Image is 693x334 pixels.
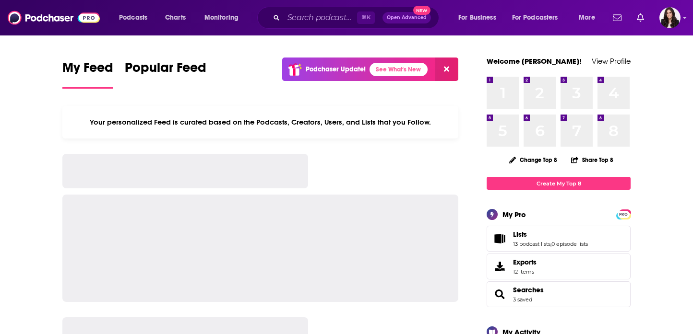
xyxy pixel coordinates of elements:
[357,12,375,24] span: ⌘ K
[487,281,631,307] span: Searches
[513,241,550,247] a: 13 podcast lists
[512,11,558,24] span: For Podcasters
[382,12,431,23] button: Open AdvancedNew
[159,10,191,25] a: Charts
[8,9,100,27] img: Podchaser - Follow, Share and Rate Podcasts
[592,57,631,66] a: View Profile
[618,210,629,218] a: PRO
[266,7,448,29] div: Search podcasts, credits, & more...
[571,150,614,169] button: Share Top 8
[513,286,544,294] a: Searches
[125,59,206,81] span: Popular Feed
[125,59,206,89] a: Popular Feed
[659,7,681,28] img: User Profile
[119,11,147,24] span: Podcasts
[306,65,366,73] p: Podchaser Update!
[513,230,527,239] span: Lists
[579,11,595,24] span: More
[62,59,113,89] a: My Feed
[513,230,588,239] a: Lists
[284,10,357,25] input: Search podcasts, credits, & more...
[165,11,186,24] span: Charts
[487,177,631,190] a: Create My Top 8
[452,10,508,25] button: open menu
[370,63,428,76] a: See What's New
[551,241,588,247] a: 0 episode lists
[458,11,496,24] span: For Business
[659,7,681,28] button: Show profile menu
[513,258,537,266] span: Exports
[487,57,582,66] a: Welcome [PERSON_NAME]!
[490,260,509,273] span: Exports
[62,106,458,138] div: Your personalized Feed is curated based on the Podcasts, Creators, Users, and Lists that you Follow.
[659,7,681,28] span: Logged in as RebeccaShapiro
[413,6,430,15] span: New
[62,59,113,81] span: My Feed
[502,210,526,219] div: My Pro
[609,10,625,26] a: Show notifications dropdown
[490,288,509,301] a: Searches
[513,268,537,275] span: 12 items
[487,226,631,252] span: Lists
[506,10,572,25] button: open menu
[112,10,160,25] button: open menu
[572,10,607,25] button: open menu
[633,10,648,26] a: Show notifications dropdown
[487,253,631,279] a: Exports
[513,296,532,303] a: 3 saved
[503,154,563,166] button: Change Top 8
[198,10,251,25] button: open menu
[387,15,427,20] span: Open Advanced
[490,232,509,245] a: Lists
[550,241,551,247] span: ,
[204,11,239,24] span: Monitoring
